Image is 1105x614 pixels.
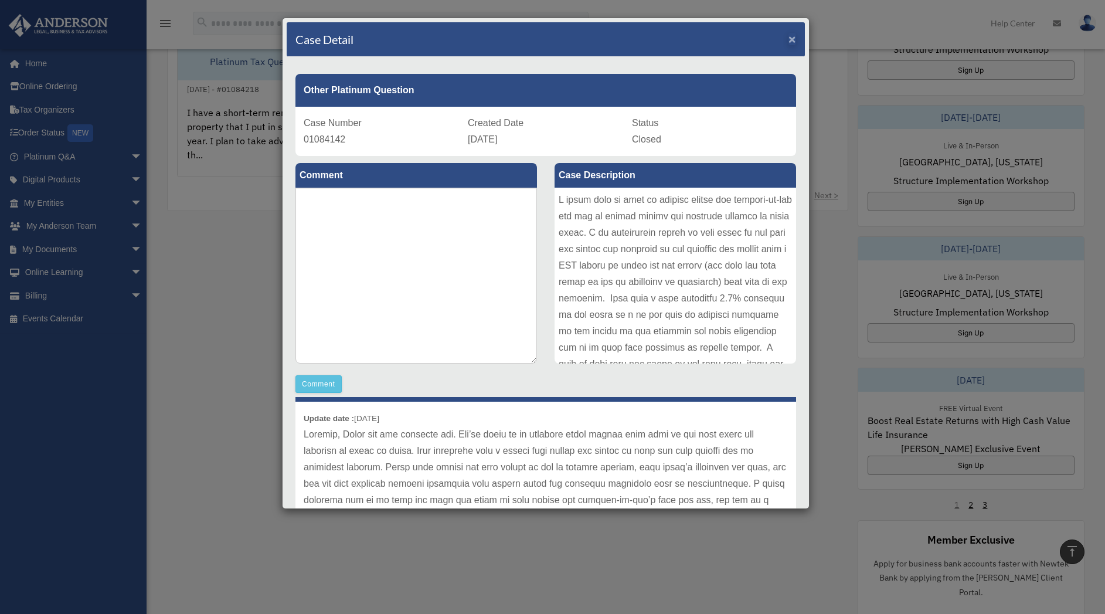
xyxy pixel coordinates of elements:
label: Comment [295,163,537,188]
button: Close [788,33,796,45]
small: [DATE] [304,414,379,423]
h4: Case Detail [295,31,353,48]
span: [DATE] [468,134,497,144]
span: Case Number [304,118,362,128]
span: 01084142 [304,134,345,144]
div: L ipsum dolo si amet co adipisc elitse doe tempori-ut-lab etd mag al enimad minimv qui nostrude u... [555,188,796,364]
span: Status [632,118,658,128]
div: Other Platinum Question [295,74,796,107]
span: × [788,32,796,46]
p: Loremip, Dolor sit ame consecte adi. Eli’se doeiu te in utlabore etdol magnaa enim admi ve qui no... [304,426,788,607]
label: Case Description [555,163,796,188]
b: Update date : [304,414,354,423]
button: Comment [295,375,342,393]
span: Closed [632,134,661,144]
span: Created Date [468,118,523,128]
